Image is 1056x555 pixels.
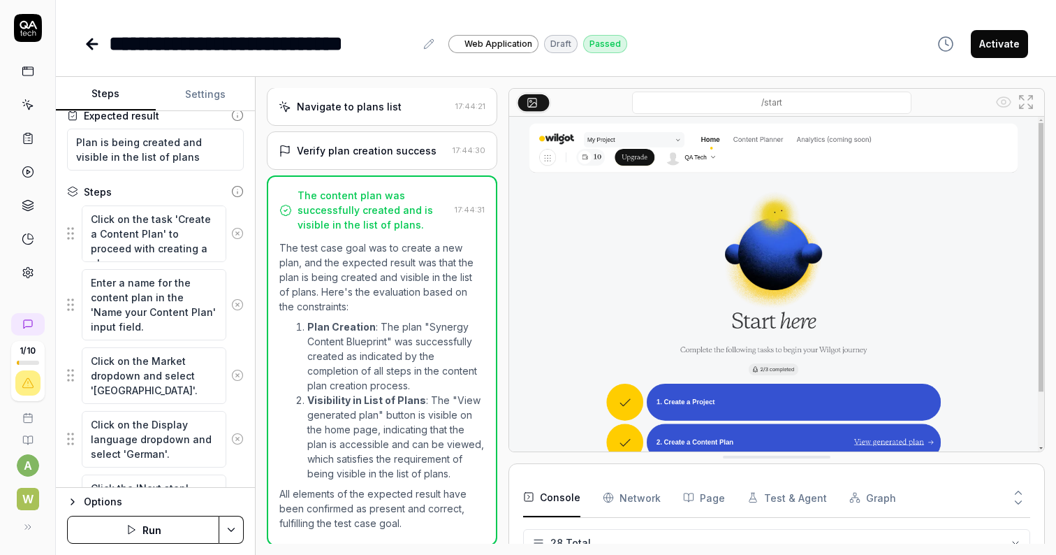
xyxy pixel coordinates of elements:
button: Remove step [226,425,249,453]
a: New conversation [11,313,45,336]
button: Test & Agent [747,478,827,517]
button: Activate [971,30,1028,58]
div: Verify plan creation success [297,143,437,158]
div: Draft [544,35,578,53]
li: : The "View generated plan" button is visible on the home page, indicating that the plan is acces... [307,393,484,481]
button: Run [67,516,219,544]
button: Remove step [226,291,249,319]
button: Settings [156,78,256,111]
button: Show all interative elements [992,91,1015,113]
div: Suggestions [67,268,244,341]
div: Options [84,493,244,510]
span: W [17,488,39,510]
div: Passed [583,35,627,53]
button: W [6,477,50,513]
div: Steps [84,185,112,199]
div: Expected result [84,108,159,123]
li: : The plan "Synergy Content Blueprint" was successfully created as indicated by the completion of... [307,319,484,393]
div: Suggestions [67,205,244,263]
div: Navigate to plans list [297,99,402,114]
strong: Visibility in List of Plans [307,394,426,406]
button: Options [67,493,244,510]
button: Remove step [226,219,249,247]
p: The test case goal was to create a new plan, and the expected result was that the plan is being c... [279,240,484,314]
img: Screenshot [509,117,1044,452]
div: Suggestions [67,347,244,405]
span: 1 / 10 [20,347,36,355]
button: a [17,454,39,477]
button: View version history [929,30,962,58]
a: Book a call with us [6,401,50,424]
a: Documentation [6,424,50,446]
button: Console [523,478,580,517]
button: Open in full screen [1015,91,1037,113]
a: Web Application [448,34,538,53]
time: 17:44:21 [455,101,485,111]
button: Page [683,478,725,517]
button: Remove step [226,361,249,389]
button: Network [603,478,661,517]
div: Suggestions [67,474,244,532]
span: Web Application [464,38,532,50]
time: 17:44:30 [453,145,485,155]
button: Graph [849,478,896,517]
div: Suggestions [67,410,244,468]
button: Steps [56,78,156,111]
strong: Plan Creation [307,321,376,333]
div: The content plan was successfully created and is visible in the list of plans. [298,188,448,232]
time: 17:44:31 [455,205,485,215]
p: All elements of the expected result have been confirmed as present and correct, fulfilling the te... [279,486,484,531]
